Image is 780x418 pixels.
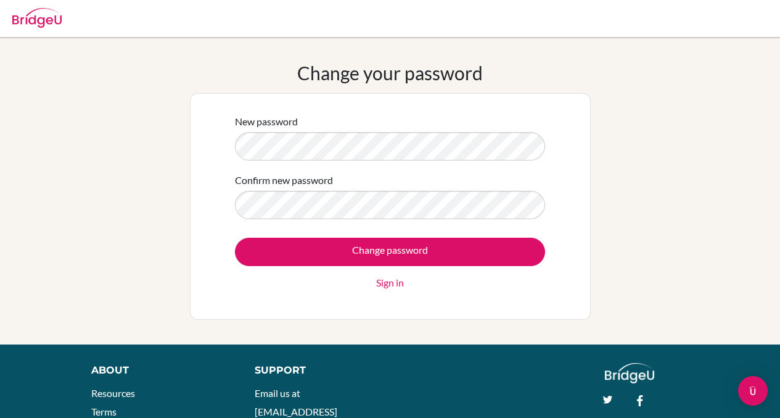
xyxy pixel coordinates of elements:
a: Sign in [376,275,404,290]
label: New password [235,114,298,129]
h1: Change your password [297,62,483,84]
input: Change password [235,238,545,266]
img: logo_white@2x-f4f0deed5e89b7ecb1c2cc34c3e3d731f90f0f143d5ea2071677605dd97b5244.png [605,363,655,383]
a: Resources [91,387,135,399]
div: Open Intercom Messenger [738,376,768,406]
div: Support [255,363,378,378]
img: Bridge-U [12,8,62,28]
a: Terms [91,406,117,417]
div: About [91,363,227,378]
label: Confirm new password [235,173,333,188]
